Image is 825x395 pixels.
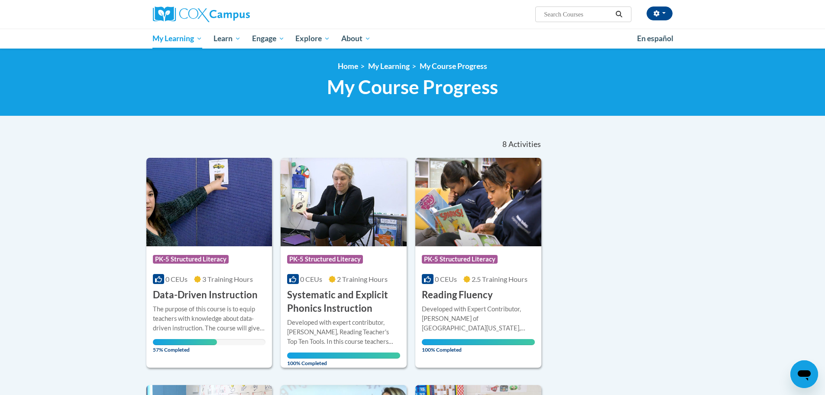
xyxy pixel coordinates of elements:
[338,62,358,71] a: Home
[287,318,400,346] div: Developed with expert contributor, [PERSON_NAME], Reading Teacher's Top Ten Tools. In this course...
[637,34,673,43] span: En español
[281,158,407,368] a: Course LogoPK-5 Structured Literacy0 CEUs2 Training Hours Systematic and Explicit Phonics Instruc...
[252,33,285,44] span: Engage
[153,7,317,22] a: Cox Campus
[543,9,612,20] input: Search Courses
[336,29,376,49] a: About
[153,288,258,302] h3: Data-Driven Instruction
[368,62,410,71] a: My Learning
[287,353,400,366] span: 100% Completed
[147,29,208,49] a: My Learning
[153,255,229,264] span: PK-5 Structured Literacy
[422,255,498,264] span: PK-5 Structured Literacy
[287,288,400,315] h3: Systematic and Explicit Phonics Instruction
[422,304,535,333] div: Developed with Expert Contributor, [PERSON_NAME] of [GEOGRAPHIC_DATA][US_STATE], [GEOGRAPHIC_DATA...
[472,275,527,283] span: 2.5 Training Hours
[146,158,272,246] img: Course Logo
[337,275,388,283] span: 2 Training Hours
[208,29,246,49] a: Learn
[246,29,290,49] a: Engage
[415,158,541,246] img: Course Logo
[631,29,679,48] a: En español
[153,339,217,345] div: Your progress
[153,7,250,22] img: Cox Campus
[165,275,188,283] span: 0 CEUs
[420,62,487,71] a: My Course Progress
[422,339,535,345] div: Your progress
[435,275,457,283] span: 0 CEUs
[153,304,266,333] div: The purpose of this course is to equip teachers with knowledge about data-driven instruction. The...
[647,7,673,20] button: Account Settings
[327,75,498,98] span: My Course Progress
[290,29,336,49] a: Explore
[287,353,400,359] div: Your progress
[300,275,322,283] span: 0 CEUs
[422,288,493,302] h3: Reading Fluency
[281,158,407,246] img: Course Logo
[341,33,371,44] span: About
[415,158,541,368] a: Course LogoPK-5 Structured Literacy0 CEUs2.5 Training Hours Reading FluencyDeveloped with Expert ...
[295,33,330,44] span: Explore
[502,140,507,149] span: 8
[508,140,541,149] span: Activities
[152,33,202,44] span: My Learning
[612,9,625,20] button: Search
[202,275,253,283] span: 3 Training Hours
[140,29,686,49] div: Main menu
[287,255,363,264] span: PK-5 Structured Literacy
[422,339,535,353] span: 100% Completed
[153,339,217,353] span: 57% Completed
[790,360,818,388] iframe: Button to launch messaging window
[214,33,241,44] span: Learn
[146,158,272,368] a: Course LogoPK-5 Structured Literacy0 CEUs3 Training Hours Data-Driven InstructionThe purpose of t...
